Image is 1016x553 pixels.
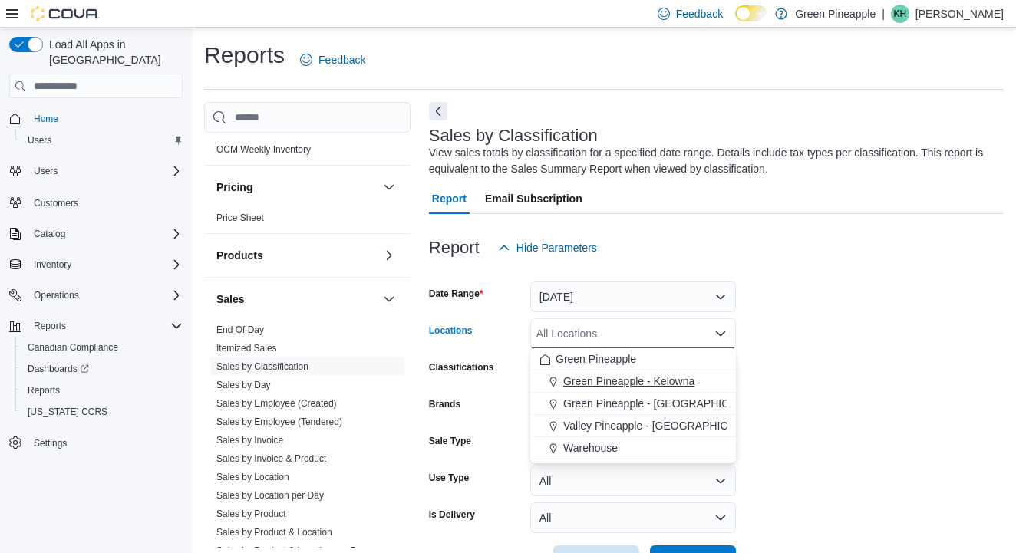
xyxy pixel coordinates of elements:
[216,509,286,519] a: Sales by Product
[3,315,189,337] button: Reports
[216,144,311,155] a: OCM Weekly Inventory
[530,466,736,496] button: All
[34,437,67,449] span: Settings
[15,380,189,401] button: Reports
[15,337,189,358] button: Canadian Compliance
[28,317,183,335] span: Reports
[563,374,694,389] span: Green Pineapple - Kelowna
[34,320,66,332] span: Reports
[216,398,337,409] a: Sales by Employee (Created)
[28,134,51,146] span: Users
[530,415,736,437] button: Valley Pineapple - [GEOGRAPHIC_DATA]
[563,396,765,411] span: Green Pineapple - [GEOGRAPHIC_DATA]
[21,403,183,421] span: Washington CCRS
[216,212,264,223] a: Price Sheet
[530,348,736,370] button: Green Pineapple
[429,288,483,300] label: Date Range
[429,127,598,145] h3: Sales by Classification
[3,285,189,306] button: Operations
[216,248,377,263] button: Products
[21,381,66,400] a: Reports
[795,5,876,23] p: Green Pineapple
[429,361,494,374] label: Classifications
[3,432,189,454] button: Settings
[3,191,189,213] button: Customers
[28,225,183,243] span: Catalog
[530,348,736,459] div: Choose from the following options
[563,440,618,456] span: Warehouse
[380,246,398,265] button: Products
[28,110,64,128] a: Home
[43,37,183,67] span: Load All Apps in [GEOGRAPHIC_DATA]
[28,162,64,180] button: Users
[429,472,469,484] label: Use Type
[429,239,480,257] h3: Report
[15,358,189,380] a: Dashboards
[735,5,767,21] input: Dark Mode
[432,183,467,214] span: Report
[216,324,264,335] a: End Of Day
[28,162,183,180] span: Users
[516,240,597,255] span: Hide Parameters
[28,109,183,128] span: Home
[34,197,78,209] span: Customers
[3,107,189,130] button: Home
[894,5,907,23] span: KH
[530,370,736,393] button: Green Pineapple - Kelowna
[429,435,471,447] label: Sale Type
[3,223,189,245] button: Catalog
[216,527,332,538] a: Sales by Product & Location
[204,140,411,165] div: OCM
[492,232,603,263] button: Hide Parameters
[380,290,398,308] button: Sales
[3,160,189,182] button: Users
[216,179,377,195] button: Pricing
[21,360,183,378] span: Dashboards
[530,281,736,312] button: [DATE]
[216,248,263,263] h3: Products
[915,5,1004,23] p: [PERSON_NAME]
[714,328,727,340] button: Close list of options
[21,381,183,400] span: Reports
[34,258,71,271] span: Inventory
[28,194,84,212] a: Customers
[21,360,95,378] a: Dashboards
[15,130,189,151] button: Users
[28,286,85,304] button: Operations
[204,209,411,233] div: Pricing
[204,40,285,71] h1: Reports
[882,5,885,23] p: |
[21,131,183,150] span: Users
[429,102,447,120] button: Next
[530,502,736,533] button: All
[294,44,371,75] a: Feedback
[216,291,245,307] h3: Sales
[31,6,100,21] img: Cova
[735,21,736,22] span: Dark Mode
[28,384,60,397] span: Reports
[216,179,252,195] h3: Pricing
[216,472,289,482] a: Sales by Location
[429,324,473,337] label: Locations
[380,178,398,196] button: Pricing
[891,5,909,23] div: Karin Hamm
[216,291,377,307] button: Sales
[429,145,996,177] div: View sales totals by classification for a specified date range. Details include tax types per cla...
[3,254,189,275] button: Inventory
[34,228,65,240] span: Catalog
[216,416,342,427] a: Sales by Employee (Tendered)
[28,363,89,375] span: Dashboards
[28,434,73,453] a: Settings
[34,165,58,177] span: Users
[28,341,118,354] span: Canadian Compliance
[216,343,277,354] a: Itemized Sales
[34,113,58,125] span: Home
[485,183,582,214] span: Email Subscription
[28,317,72,335] button: Reports
[563,418,764,433] span: Valley Pineapple - [GEOGRAPHIC_DATA]
[28,286,183,304] span: Operations
[676,6,723,21] span: Feedback
[216,490,324,501] a: Sales by Location per Day
[28,255,183,274] span: Inventory
[34,289,79,301] span: Operations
